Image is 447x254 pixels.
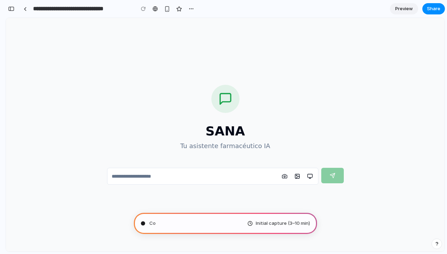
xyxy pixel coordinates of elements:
span: Share [427,5,440,12]
h1: SANA [101,106,338,120]
span: Co [149,220,156,227]
span: Initial capture (3–10 min) [256,220,310,227]
span: Preview [395,5,413,12]
p: Tu asistente farmacéutico IA [101,123,338,133]
a: Preview [390,3,418,14]
button: Share [422,3,445,14]
button: Capturar con cámara [273,153,284,164]
button: Subir imagen [286,153,297,164]
button: Compartir Pantalla (5s GIF) [298,153,310,164]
